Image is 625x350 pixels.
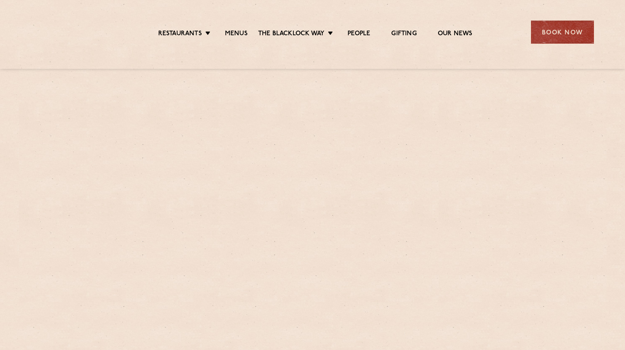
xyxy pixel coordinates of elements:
[158,30,202,39] a: Restaurants
[531,21,594,44] div: Book Now
[348,30,370,39] a: People
[31,8,104,56] img: svg%3E
[391,30,416,39] a: Gifting
[225,30,248,39] a: Menus
[438,30,473,39] a: Our News
[258,30,324,39] a: The Blacklock Way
